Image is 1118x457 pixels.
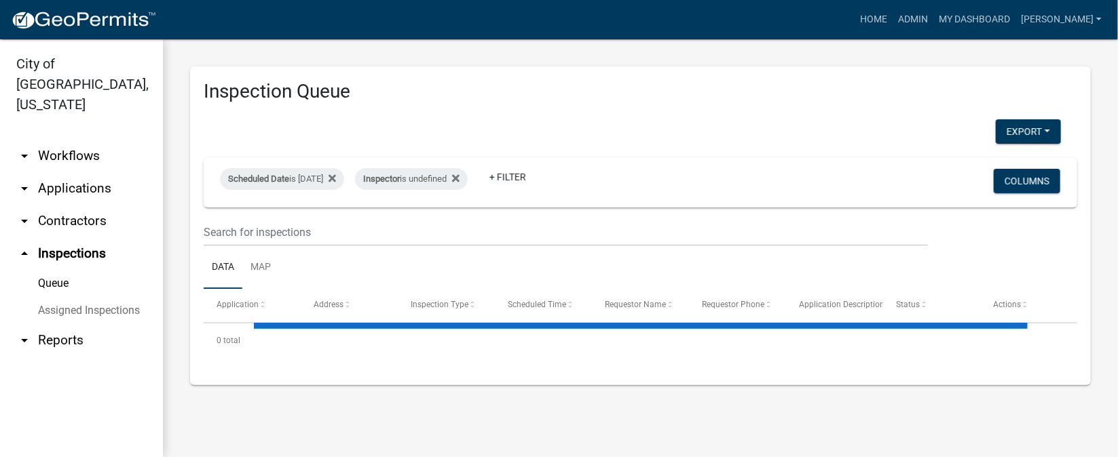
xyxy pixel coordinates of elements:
input: Search for inspections [204,218,928,246]
span: Actions [993,300,1021,309]
span: Status [896,300,920,309]
i: arrow_drop_down [16,180,33,197]
a: Home [855,7,893,33]
span: Inspection Type [411,300,468,309]
datatable-header-cell: Requestor Name [592,289,689,321]
button: Export [996,119,1061,144]
datatable-header-cell: Requestor Phone [689,289,786,321]
i: arrow_drop_down [16,213,33,229]
h3: Inspection Queue [204,80,1077,103]
a: Data [204,246,242,290]
a: + Filter [479,165,537,189]
span: Requestor Name [605,300,666,309]
datatable-header-cell: Application [204,289,301,321]
a: Map [242,246,279,290]
datatable-header-cell: Scheduled Time [495,289,592,321]
i: arrow_drop_down [16,148,33,164]
span: Application [217,300,259,309]
i: arrow_drop_up [16,245,33,262]
div: is [DATE] [220,168,344,190]
span: Scheduled Time [508,300,566,309]
a: [PERSON_NAME] [1015,7,1107,33]
datatable-header-cell: Inspection Type [398,289,495,321]
a: Admin [893,7,933,33]
datatable-header-cell: Actions [980,289,1077,321]
span: Inspector [363,174,400,184]
span: Requestor Phone [702,300,764,309]
i: arrow_drop_down [16,332,33,349]
button: Columns [994,169,1060,193]
datatable-header-cell: Address [301,289,398,321]
div: is undefined [355,168,468,190]
datatable-header-cell: Application Description [786,289,883,321]
span: Address [314,300,343,309]
span: Application Description [799,300,884,309]
span: Scheduled Date [228,174,289,184]
datatable-header-cell: Status [883,289,980,321]
div: 0 total [204,323,1077,357]
a: My Dashboard [933,7,1015,33]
